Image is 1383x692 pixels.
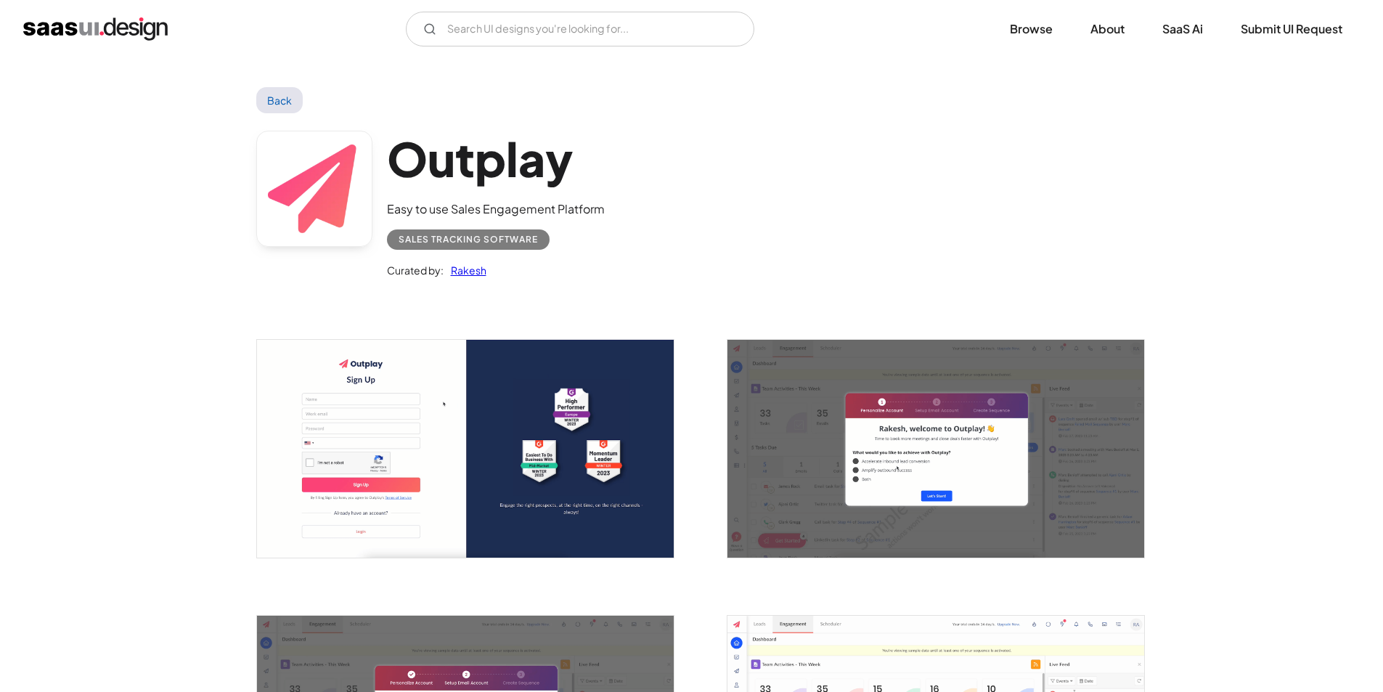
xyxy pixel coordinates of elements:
[256,87,303,113] a: Back
[387,131,605,187] h1: Outplay
[444,261,486,279] a: Rakesh
[406,12,754,46] form: Email Form
[399,231,538,248] div: Sales Tracking Software
[23,17,168,41] a: home
[727,340,1144,557] img: 63fdb3e8b41ee71da76c772e_Outplay_%20Sales%20Engagement%20%26%20Sales%20Automation%20Platform%20-%...
[1145,13,1220,45] a: SaaS Ai
[727,340,1144,557] a: open lightbox
[387,261,444,279] div: Curated by:
[406,12,754,46] input: Search UI designs you're looking for...
[1073,13,1142,45] a: About
[387,200,605,218] div: Easy to use Sales Engagement Platform
[257,340,674,557] img: 63fdb3e840d99efd99cd74ed_Outplay_%20Sales%20Engagement%20%26%20Sales%20Automation%20Platform%20-%...
[1223,13,1360,45] a: Submit UI Request
[992,13,1070,45] a: Browse
[257,340,674,557] a: open lightbox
